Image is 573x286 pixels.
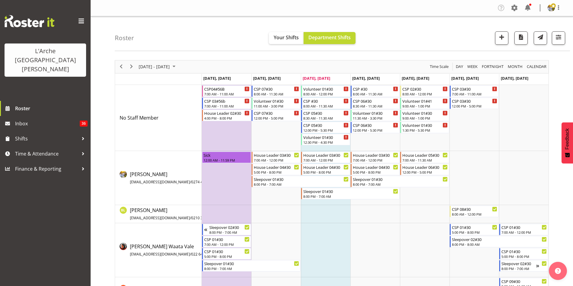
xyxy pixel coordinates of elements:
[115,223,202,277] td: Cherri Waata Vale resource
[534,31,547,45] button: Send a list of all shifts for the selected filtered period to all rostered employees.
[552,31,565,45] button: Filter Shifts
[127,63,136,70] button: Next
[455,63,464,70] button: Timeline Day
[451,76,479,81] span: [DATE], [DATE]
[252,110,301,121] div: No Staff Member"s event - CSP 07#30 Begin From Tuesday, September 23, 2025 at 12:00:00 PM GMT+12:...
[15,164,79,173] span: Finance & Reporting
[429,63,449,70] span: Time Scale
[526,63,547,70] span: calendar
[402,128,448,133] div: 1:30 PM - 5:30 PM
[353,128,398,133] div: 12:00 PM - 5:30 PM
[204,242,249,247] div: 7:00 AM - 12:00 PM
[203,76,231,81] span: [DATE], [DATE]
[499,224,548,235] div: Cherri Waata Vale"s event - CSP 01#30 Begin From Sunday, September 28, 2025 at 7:00:00 AM GMT+13:...
[116,60,126,73] div: previous period
[191,252,214,257] span: 022 643 1502
[191,215,214,220] span: 0210 345 781
[115,34,134,41] h4: Roster
[202,224,251,235] div: Cherri Waata Vale"s event - Sleepover 02#30 Begin From Sunday, September 21, 2025 at 8:00:00 PM G...
[452,224,497,230] div: CSP 01#30
[501,266,536,271] div: 8:00 PM - 7:00 AM
[204,104,249,108] div: 7:00 AM - 11:00 AM
[562,122,573,163] button: Feedback - Show survey
[467,63,478,70] span: Week
[252,164,301,175] div: Aizza Garduque"s event - House Leader 04#30 Begin From Tuesday, September 23, 2025 at 5:00:00 PM ...
[353,116,398,121] div: 11:30 AM - 3:30 PM
[351,85,400,97] div: No Staff Member"s event - CSP #30 Begin From Thursday, September 25, 2025 at 8:00:00 AM GMT+12:00...
[353,98,398,104] div: CSP 06#30
[481,63,504,70] span: Fortnight
[120,114,159,121] a: No Staff Member
[501,260,536,266] div: Sleepover 02#30
[353,104,398,108] div: 8:30 AM - 11:30 AM
[400,110,449,121] div: No Staff Member"s event - Volunteer 01#30 Begin From Friday, September 26, 2025 at 9:00:00 AM GMT...
[126,60,137,73] div: next period
[190,215,191,220] span: /
[204,152,249,158] div: Sick
[429,63,450,70] button: Time Scale
[303,188,398,194] div: Sleepover 01#30
[269,32,304,44] button: Your Shifts
[507,63,523,70] span: Month
[481,63,505,70] button: Fortnight
[402,92,448,96] div: 8:00 AM - 12:00 PM
[452,242,547,247] div: 8:00 PM - 8:00 AM
[501,224,547,230] div: CSP 01#30
[130,207,214,221] span: [PERSON_NAME]
[303,110,349,116] div: CSP 05#30
[253,76,281,81] span: [DATE], [DATE]
[303,122,349,128] div: CSP 05#30
[351,98,400,109] div: No Staff Member"s event - CSP 06#30 Begin From Thursday, September 25, 2025 at 8:30:00 AM GMT+12:...
[402,122,448,128] div: Volunteer 01#30
[452,98,497,104] div: CSP 03#30
[204,116,249,121] div: 4:00 PM - 8:00 PM
[204,86,249,92] div: CSP04#56B
[254,170,299,175] div: 5:00 PM - 8:00 PM
[303,128,349,133] div: 12:00 PM - 5:30 PM
[402,158,448,162] div: 7:00 AM - 11:30 AM
[352,76,380,81] span: [DATE], [DATE]
[501,248,547,254] div: CSP 01#30
[303,134,349,140] div: Volunteer 01#30
[495,31,508,45] button: Add a new shift
[254,176,349,182] div: Sleepover 01#30
[204,254,249,259] div: 5:00 PM - 8:00 PM
[353,182,448,187] div: 8:00 PM - 7:00 AM
[254,152,299,158] div: House Leader 03#30
[450,206,499,217] div: Benny Liew"s event - CSP 08#30 Begin From Saturday, September 27, 2025 at 8:00:00 AM GMT+12:00 En...
[555,268,561,274] img: help-xxl-2.png
[303,194,398,199] div: 8:00 PM - 7:00 AM
[11,47,80,74] div: L'Arche [GEOGRAPHIC_DATA][PERSON_NAME]
[130,179,190,185] span: [EMAIL_ADDRESS][DOMAIN_NAME]
[204,266,299,271] div: 8:00 PM - 7:00 AM
[308,34,351,41] span: Department Shifts
[191,179,214,185] span: 0274 464 641
[80,121,88,127] span: 36
[202,98,251,109] div: No Staff Member"s event - CSP 03#56b Begin From Monday, September 22, 2025 at 7:00:00 AM GMT+12:0...
[353,170,398,175] div: 5:00 PM - 8:00 PM
[15,104,88,113] span: Roster
[204,98,249,104] div: CSP 03#56b
[402,152,448,158] div: House Leader 05#30
[115,151,202,205] td: Aizza Garduque resource
[303,92,349,96] div: 8:00 AM - 12:00 PM
[452,92,497,96] div: 7:00 AM - 11:00 AM
[303,86,349,92] div: Volunteer 01#30
[353,158,398,162] div: 7:00 AM - 12:00 PM
[452,230,497,235] div: 5:00 PM - 8:00 PM
[450,224,499,235] div: Cherri Waata Vale"s event - CSP 01#30 Begin From Saturday, September 27, 2025 at 5:00:00 PM GMT+1...
[190,252,191,257] span: /
[301,134,350,145] div: No Staff Member"s event - Volunteer 01#30 Begin From Wednesday, September 24, 2025 at 12:30:00 PM...
[353,110,398,116] div: Volunteer 01#30
[303,104,349,108] div: 8:00 AM - 11:30 AM
[204,92,249,96] div: 7:00 AM - 11:00 AM
[548,4,555,11] img: aizza-garduque4b89473dfc6c768e6a566f2329987521.png
[507,63,524,70] button: Timeline Month
[130,243,214,257] span: [PERSON_NAME] Waata Vale
[400,152,449,163] div: Aizza Garduque"s event - House Leader 05#30 Begin From Friday, September 26, 2025 at 7:00:00 AM G...
[138,63,178,70] button: September 2025
[301,152,350,163] div: Aizza Garduque"s event - House Leader 03#30 Begin From Wednesday, September 24, 2025 at 7:00:00 A...
[117,63,125,70] button: Previous
[501,230,547,235] div: 7:00 AM - 12:00 PM
[466,63,479,70] button: Timeline Week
